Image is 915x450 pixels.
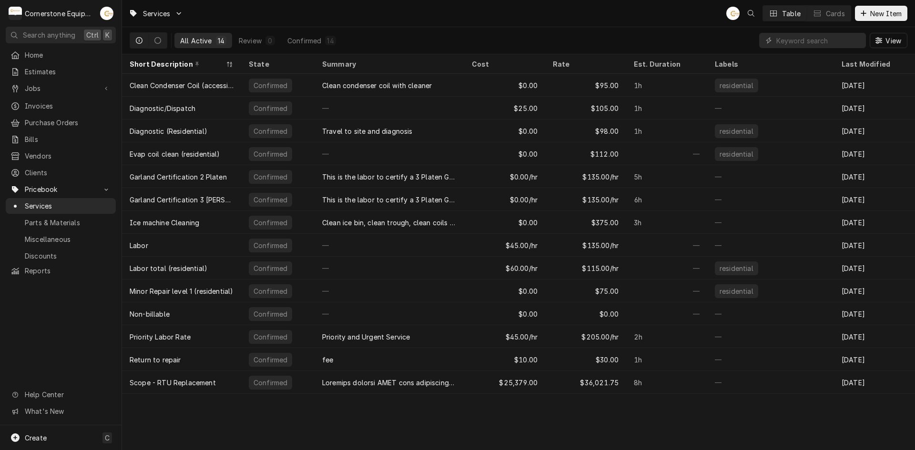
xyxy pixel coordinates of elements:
[834,97,915,120] div: [DATE]
[634,59,698,69] div: Est. Duration
[130,126,207,136] div: Diagnostic (Residential)
[834,234,915,257] div: [DATE]
[25,67,111,77] span: Estimates
[253,378,288,388] div: Confirmed
[743,6,759,21] button: Open search
[25,184,97,194] span: Pricebook
[6,80,116,96] a: Go to Jobs
[130,332,191,342] div: Priority Labor Rate
[776,33,861,48] input: Keyword search
[315,280,464,302] div: —
[253,103,288,113] div: Confirmed
[100,7,113,20] div: Andrew Buigues's Avatar
[884,36,903,46] span: View
[130,103,195,113] div: Diagnostic/Dispatch
[545,97,626,120] div: $105.00
[868,9,904,19] span: New Item
[464,97,545,120] div: $25.00
[472,59,536,69] div: Cost
[322,355,333,365] div: fee
[834,348,915,371] div: [DATE]
[626,348,707,371] div: 1h
[464,257,545,280] div: $60.00/hr
[464,234,545,257] div: $45.00/hr
[322,332,410,342] div: Priority and Urgent Service
[834,325,915,348] div: [DATE]
[707,188,834,211] div: —
[322,218,457,228] div: Clean ice bin, clean trough, clean coils and run cleaner and sanitizer.
[6,403,116,419] a: Go to What's New
[6,115,116,130] a: Purchase Orders
[626,120,707,142] div: 1h
[130,59,224,69] div: Short Description
[9,7,22,20] div: C
[834,120,915,142] div: [DATE]
[218,36,224,46] div: 14
[545,234,626,257] div: $135.00/hr
[253,195,288,205] div: Confirmed
[267,36,273,46] div: 0
[25,50,111,60] span: Home
[322,172,457,182] div: This is the labor to certify a 3 Platen Grill
[626,302,707,325] div: —
[707,234,834,257] div: —
[25,201,111,211] span: Services
[6,98,116,114] a: Invoices
[25,168,111,178] span: Clients
[322,80,432,90] div: Clean condenser coil with cleaner
[315,302,464,325] div: —
[545,211,626,234] div: $375.00
[464,74,545,97] div: $0.00
[25,218,111,228] span: Parts & Materials
[545,188,626,211] div: $135.00/hr
[180,36,212,46] div: All Active
[464,165,545,188] div: $0.00/hr
[130,240,148,250] div: Labor
[707,302,834,325] div: —
[253,286,288,296] div: Confirmed
[130,218,199,228] div: Ice machine Cleaning
[464,280,545,302] div: $0.00
[834,257,915,280] div: [DATE]
[782,9,801,19] div: Table
[6,215,116,230] a: Parts & Materials
[464,348,545,371] div: $10.00
[834,371,915,394] div: [DATE]
[626,188,707,211] div: 6h
[130,80,234,90] div: Clean Condenser Coil (accessible)
[545,302,626,325] div: $0.00
[25,266,111,276] span: Reports
[715,59,826,69] div: Labels
[626,257,707,280] div: —
[626,74,707,97] div: 1h
[719,126,754,136] div: residential
[143,9,170,19] span: Services
[25,134,111,144] span: Bills
[6,231,116,247] a: Miscellaneous
[626,165,707,188] div: 5h
[464,371,545,394] div: $25,379.00
[834,302,915,325] div: [DATE]
[6,148,116,164] a: Vendors
[626,97,707,120] div: 1h
[253,332,288,342] div: Confirmed
[464,120,545,142] div: $0.00
[253,263,288,273] div: Confirmed
[253,149,288,159] div: Confirmed
[707,165,834,188] div: —
[719,263,754,273] div: residential
[253,240,288,250] div: Confirmed
[545,280,626,302] div: $75.00
[545,165,626,188] div: $135.00/hr
[25,390,110,400] span: Help Center
[545,348,626,371] div: $30.00
[130,286,233,296] div: Minor Repair level 1 (residential)
[626,234,707,257] div: —
[707,371,834,394] div: —
[130,309,170,319] div: Non-billable
[130,378,216,388] div: Scope - RTU Replacement
[6,198,116,214] a: Services
[25,9,95,19] div: Cornerstone Equipment Repair, LLC
[249,59,305,69] div: State
[253,172,288,182] div: Confirmed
